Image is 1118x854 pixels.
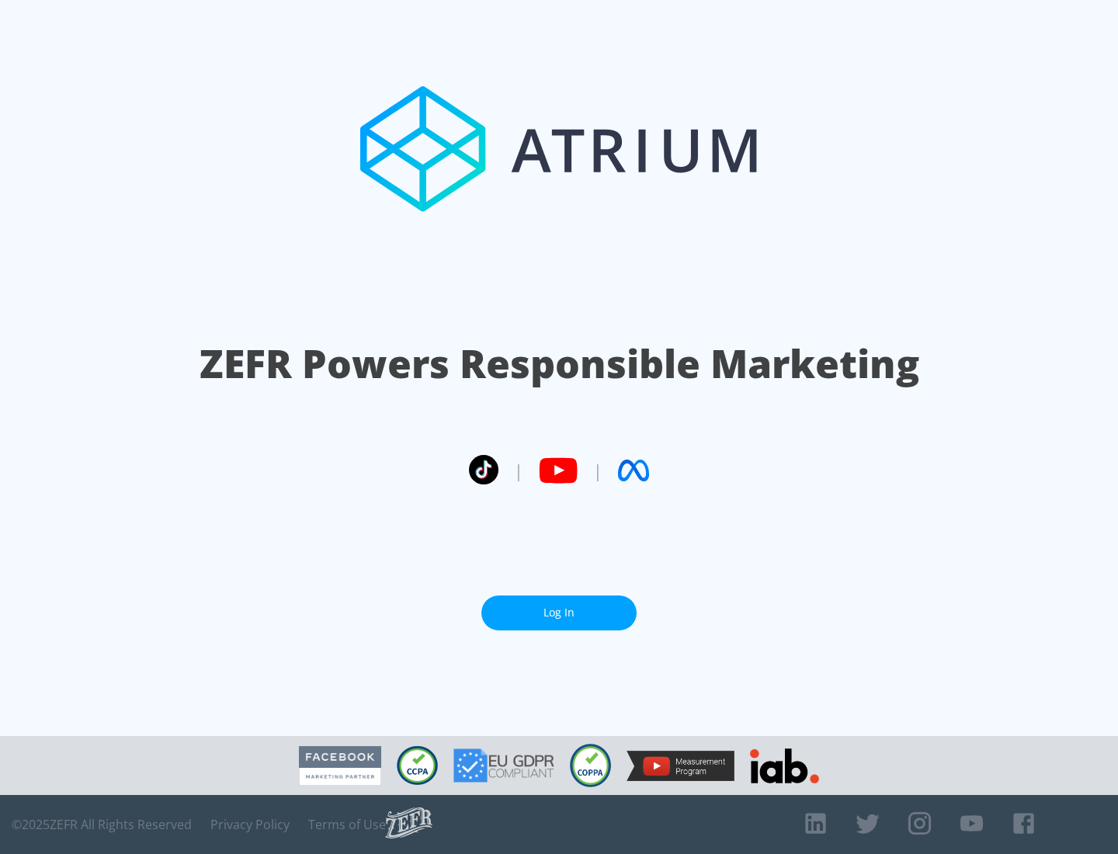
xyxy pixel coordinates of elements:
img: COPPA Compliant [570,744,611,787]
img: YouTube Measurement Program [627,751,734,781]
span: | [593,459,602,482]
img: GDPR Compliant [453,748,554,783]
span: | [514,459,523,482]
h1: ZEFR Powers Responsible Marketing [200,337,919,391]
a: Log In [481,595,637,630]
a: Terms of Use [308,817,386,832]
img: CCPA Compliant [397,746,438,785]
span: © 2025 ZEFR All Rights Reserved [12,817,192,832]
img: IAB [750,748,819,783]
img: Facebook Marketing Partner [299,746,381,786]
a: Privacy Policy [210,817,290,832]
